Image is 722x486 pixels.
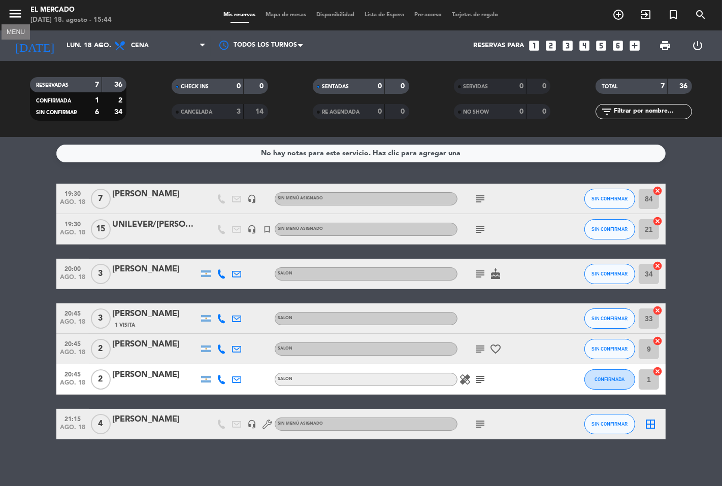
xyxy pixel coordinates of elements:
span: ago. 18 [60,349,85,361]
strong: 0 [259,83,266,90]
span: SIN CONFIRMAR [592,421,628,427]
i: cancel [652,261,663,271]
i: looks_5 [595,39,608,52]
strong: 0 [401,83,407,90]
i: favorite_border [489,343,502,355]
span: Lista de Espera [360,12,410,18]
strong: 34 [114,109,124,116]
span: RESERVADAS [36,83,69,88]
span: 3 [91,308,111,329]
i: subject [474,418,486,430]
i: subject [474,223,486,235]
span: Tarjetas de regalo [447,12,504,18]
span: SIN CONFIRMAR [592,346,628,352]
i: cancel [652,216,663,226]
span: SIN CONFIRMAR [592,271,628,276]
span: ago. 18 [60,274,85,286]
button: SIN CONFIRMAR [584,308,635,329]
span: SIN CONFIRMAR [592,226,628,232]
button: SIN CONFIRMAR [584,189,635,209]
button: menu [8,6,23,25]
span: 20:00 [60,262,85,274]
i: filter_list [601,106,613,118]
span: SIN CONFIRMAR [592,196,628,201]
div: [PERSON_NAME] [112,263,199,276]
i: subject [474,268,486,280]
span: Disponibilidad [312,12,360,18]
span: CANCELADA [181,110,212,115]
strong: 0 [378,83,382,90]
button: SIN CONFIRMAR [584,339,635,359]
i: headset_mic [247,420,256,429]
i: headset_mic [247,194,256,203]
span: Mapa de mesas [261,12,312,18]
span: Mis reservas [219,12,261,18]
i: cancel [652,366,663,376]
span: 21:15 [60,412,85,424]
i: cake [489,268,502,280]
button: SIN CONFIRMAR [584,219,635,239]
span: 1 Visita [115,321,135,329]
span: 2 [91,339,111,359]
strong: 2 [118,97,124,104]
i: looks_6 [611,39,625,52]
i: subject [474,193,486,205]
i: search [695,9,707,21]
i: looks_4 [578,39,591,52]
i: looks_one [528,39,541,52]
i: [DATE] [8,34,61,57]
span: 7 [91,189,111,209]
strong: 14 [255,108,266,115]
i: headset_mic [247,225,256,234]
div: [PERSON_NAME] [112,413,199,426]
span: ago. 18 [60,424,85,436]
i: menu [8,6,23,21]
span: SERVIDAS [463,84,488,89]
span: ago. 18 [60,379,85,391]
span: SENTADAS [322,84,349,89]
strong: 0 [519,83,523,90]
span: CHECK INS [181,84,209,89]
i: arrow_drop_down [94,40,107,52]
div: MENU [2,27,30,36]
strong: 7 [95,81,99,88]
strong: 0 [401,108,407,115]
span: Pre-acceso [410,12,447,18]
i: subject [474,343,486,355]
strong: 0 [542,108,548,115]
i: cancel [652,305,663,316]
i: healing [459,373,471,386]
span: NO SHOW [463,110,489,115]
strong: 6 [95,109,99,116]
i: turned_in_not [262,225,272,234]
button: SIN CONFIRMAR [584,264,635,284]
strong: 0 [519,108,523,115]
span: 20:45 [60,337,85,349]
input: Filtrar por nombre... [613,106,692,117]
span: 20:45 [60,307,85,319]
div: [PERSON_NAME] [112,368,199,381]
div: El Mercado [30,5,112,15]
span: ago. 18 [60,319,85,330]
span: SIN CONFIRMAR [592,316,628,321]
span: ago. 18 [60,199,85,211]
span: 15 [91,219,111,239]
div: UNILEVER/[PERSON_NAME] O [PERSON_NAME] [112,218,199,231]
span: print [659,40,671,52]
span: 19:30 [60,218,85,229]
div: [PERSON_NAME] [112,307,199,321]
span: ago. 18 [60,229,85,241]
i: power_settings_new [692,40,704,52]
i: border_all [644,418,657,430]
span: Sin menú asignado [278,422,323,426]
div: [DATE] 18. agosto - 15:44 [30,15,112,25]
strong: 0 [378,108,382,115]
strong: 36 [679,83,690,90]
div: [PERSON_NAME] [112,338,199,351]
div: LOG OUT [681,30,714,61]
span: Sin menú asignado [278,227,323,231]
span: SIN CONFIRMAR [36,110,77,115]
i: subject [474,373,486,386]
span: 2 [91,369,111,390]
div: [PERSON_NAME] [112,188,199,201]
